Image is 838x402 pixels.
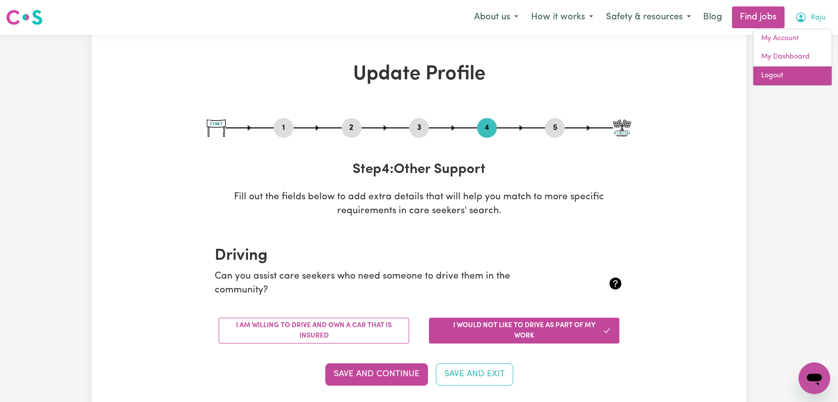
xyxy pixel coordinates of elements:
[429,318,619,344] button: I would not like to drive as part of my work
[697,6,728,28] a: Blog
[753,29,832,86] div: My Account
[6,8,43,26] img: Careseekers logo
[811,12,826,23] span: Raju
[207,162,631,178] h3: Step 4 : Other Support
[207,62,631,86] h1: Update Profile
[215,270,555,298] p: Can you assist care seekers who need someone to drive them in the community?
[468,7,525,28] button: About us
[599,7,697,28] button: Safety & resources
[798,362,830,394] iframe: Button to launch messaging window
[409,121,429,134] button: Go to step 3
[274,121,294,134] button: Go to step 1
[732,6,784,28] a: Find jobs
[753,66,832,85] a: Logout
[753,29,832,48] a: My Account
[525,7,599,28] button: How it works
[325,363,428,385] button: Save and Continue
[342,121,361,134] button: Go to step 2
[753,48,832,66] a: My Dashboard
[6,6,43,29] a: Careseekers logo
[219,318,409,344] button: I am willing to drive and own a car that is insured
[207,190,631,219] p: Fill out the fields below to add extra details that will help you match to more specific requirem...
[788,7,832,28] button: My Account
[477,121,497,134] button: Go to step 4
[215,246,623,265] h2: Driving
[545,121,565,134] button: Go to step 5
[436,363,513,385] button: Save and Exit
